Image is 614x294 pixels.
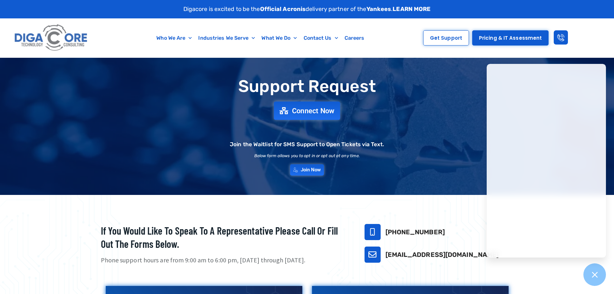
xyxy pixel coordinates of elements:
span: Get Support [430,35,462,40]
a: What We Do [258,31,300,46]
a: Who We Are [153,31,195,46]
h2: Join the Waitlist for SMS Support to Open Tickets via Text. [230,142,384,147]
p: Phone support hours are from 9:00 am to 6:00 pm, [DATE] through [DATE]. [101,256,348,265]
a: [EMAIL_ADDRESS][DOMAIN_NAME] [385,251,499,259]
a: support@digacore.com [365,247,381,263]
a: Pricing & IT Assessment [472,30,549,46]
h2: Below form allows you to opt in or opt out at any time. [254,154,360,158]
h1: Support Request [85,77,530,96]
p: Digacore is excited to be the delivery partner of the . [183,5,431,14]
a: LEARN MORE [393,5,431,13]
span: Join Now [301,167,321,172]
h2: If you would like to speak to a representative please call or fill out the forms below. [101,224,348,251]
a: Industries We Serve [195,31,258,46]
a: Careers [341,31,368,46]
strong: Yankees [366,5,391,13]
a: Get Support [423,30,469,46]
a: 732-646-5725 [365,224,381,240]
a: [PHONE_NUMBER] [385,228,445,236]
a: Connect Now [274,101,340,120]
strong: Official Acronis [260,5,306,13]
nav: Menu [121,31,400,46]
a: Join Now [290,164,324,176]
iframe: Chatgenie Messenger [487,64,606,258]
img: Digacore logo 1 [13,22,90,54]
a: Contact Us [300,31,341,46]
span: Connect Now [292,107,335,114]
span: Pricing & IT Assessment [479,35,542,40]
